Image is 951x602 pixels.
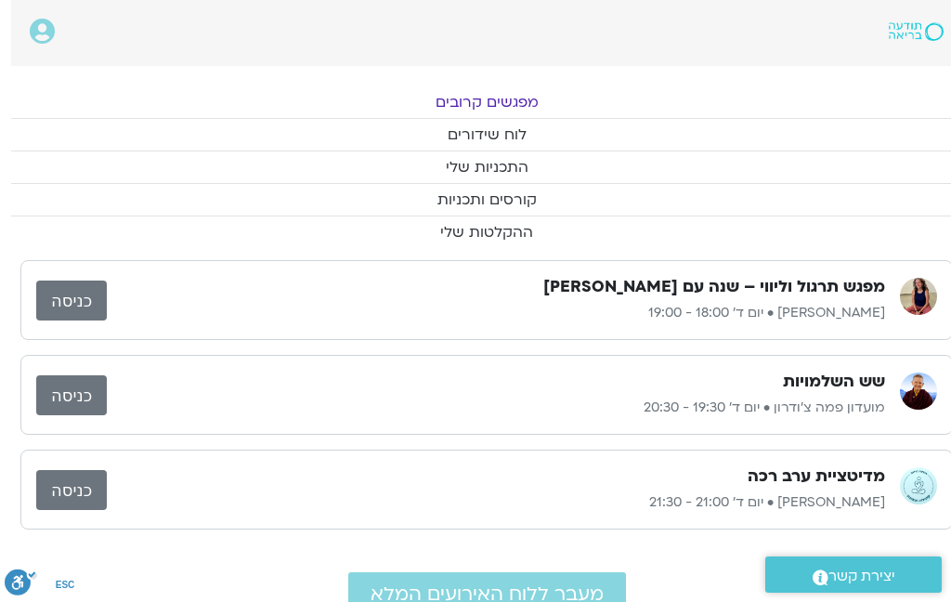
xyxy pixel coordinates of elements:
h3: מדיטציית ערב רכה [748,465,885,488]
h3: מפגש תרגול וליווי – שנה עם [PERSON_NAME] [543,276,885,298]
p: [PERSON_NAME] • יום ד׳ 18:00 - 19:00 [107,302,885,324]
a: כניסה [36,470,107,510]
h3: שש השלמויות [783,371,885,393]
a: כניסה [36,375,107,415]
p: מועדון פמה צ'ודרון • יום ד׳ 19:30 - 20:30 [107,397,885,419]
img: שגב הורוביץ [900,467,937,504]
p: [PERSON_NAME] • יום ד׳ 21:00 - 21:30 [107,491,885,514]
img: מליסה בר-אילן [900,278,937,315]
a: יצירת קשר [765,556,942,593]
span: יצירת קשר [828,564,895,589]
img: מועדון פמה צ'ודרון [900,373,937,410]
a: כניסה [36,281,107,321]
